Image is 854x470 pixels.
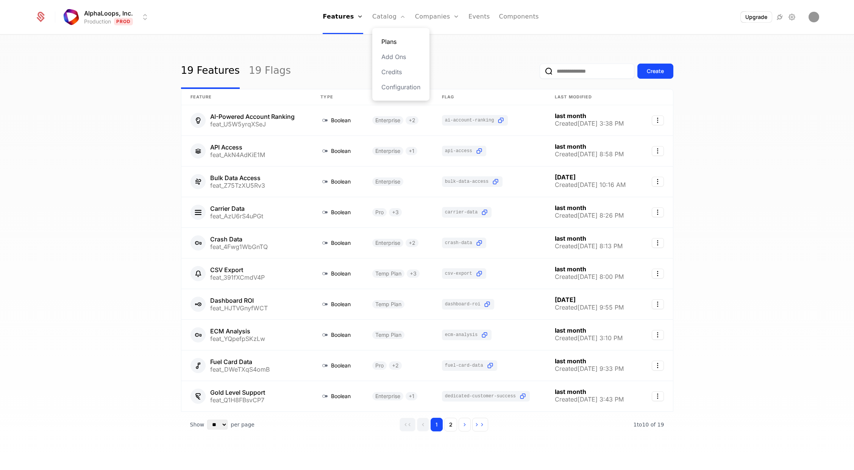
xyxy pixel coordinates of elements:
a: 19 Features [181,53,240,89]
div: Page navigation [400,418,488,431]
div: Create [647,67,664,75]
button: Go to last page [472,418,488,431]
a: Credits [381,67,420,76]
button: Select action [652,207,664,217]
span: per page [231,421,254,428]
button: Go to page 1 [431,418,443,431]
button: Go to previous page [417,418,429,431]
a: Configuration [381,82,420,92]
span: Show [190,421,205,428]
th: Feature [181,89,312,105]
button: Create [637,64,673,79]
button: Upgrade [741,12,772,22]
div: Production [84,18,111,25]
th: Plans [363,89,433,105]
a: 19 Flags [249,53,291,89]
button: Select action [652,177,664,187]
img: Matt Fleming [809,12,819,22]
button: Select action [652,391,664,401]
img: AlphaLoops, Inc. [62,8,80,26]
a: Add Ons [381,52,420,61]
button: Go to first page [400,418,415,431]
button: Select environment [64,9,150,25]
th: Flag [433,89,546,105]
a: Plans [381,37,420,46]
th: Type [311,89,363,105]
button: Select action [652,115,664,125]
button: Select action [652,238,664,248]
th: Last Modified [546,89,640,105]
button: Select action [652,330,664,340]
button: Select action [652,269,664,279]
button: Go to page 2 [444,418,457,431]
button: Open user button [809,12,819,22]
span: 19 [633,422,664,428]
span: 1 to 10 of [633,422,657,428]
div: Table pagination [181,412,673,437]
select: Select page size [207,420,228,430]
button: Select action [652,299,664,309]
button: Go to next page [459,418,471,431]
button: Select action [652,361,664,370]
span: Prod [114,18,133,25]
span: AlphaLoops, Inc. [84,9,133,18]
a: Settings [787,12,796,22]
a: Integrations [775,12,784,22]
button: Select action [652,146,664,156]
